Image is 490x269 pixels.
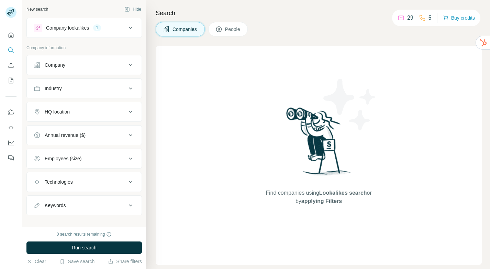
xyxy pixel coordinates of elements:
[27,104,142,120] button: HQ location
[319,190,367,196] span: Lookalikes search
[45,132,86,139] div: Annual revenue ($)
[301,198,342,204] span: applying Filters
[120,4,146,14] button: Hide
[264,189,374,205] span: Find companies using or by
[156,8,482,18] h4: Search
[407,14,413,22] p: 29
[45,85,62,92] div: Industry
[225,26,241,33] span: People
[443,13,475,23] button: Buy credits
[46,24,89,31] div: Company lookalikes
[45,155,81,162] div: Employees (size)
[27,57,142,73] button: Company
[27,127,142,143] button: Annual revenue ($)
[45,202,66,209] div: Keywords
[57,231,112,237] div: 0 search results remaining
[45,62,65,68] div: Company
[27,197,142,214] button: Keywords
[5,44,16,56] button: Search
[5,121,16,134] button: Use Surfe API
[93,25,101,31] div: 1
[5,74,16,87] button: My lists
[5,152,16,164] button: Feedback
[26,45,142,51] p: Company information
[5,106,16,119] button: Use Surfe on LinkedIn
[428,14,432,22] p: 5
[27,174,142,190] button: Technologies
[5,137,16,149] button: Dashboard
[26,6,48,12] div: New search
[45,179,73,185] div: Technologies
[27,20,142,36] button: Company lookalikes1
[27,150,142,167] button: Employees (size)
[172,26,198,33] span: Companies
[27,80,142,97] button: Industry
[45,108,70,115] div: HQ location
[5,29,16,41] button: Quick start
[319,74,381,136] img: Surfe Illustration - Stars
[283,106,355,182] img: Surfe Illustration - Woman searching with binoculars
[5,59,16,72] button: Enrich CSV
